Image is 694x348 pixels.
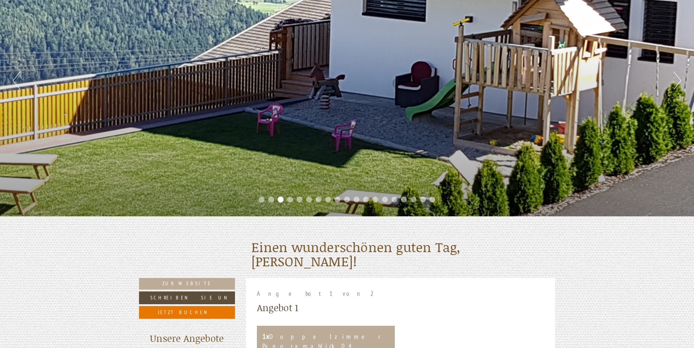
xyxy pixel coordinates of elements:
[139,278,235,290] a: Zur Website
[257,301,298,314] div: Angebot 1
[139,306,235,319] a: Jetzt buchen
[13,71,20,90] button: Previous
[262,332,269,341] b: 1x
[139,291,235,304] a: Schreiben Sie uns
[139,332,235,345] div: Unsere Angebote
[674,71,681,90] button: Next
[257,289,378,298] span: Angebot 1 von 2
[251,240,550,269] h1: Einen wunderschönen guten Tag, [PERSON_NAME]!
